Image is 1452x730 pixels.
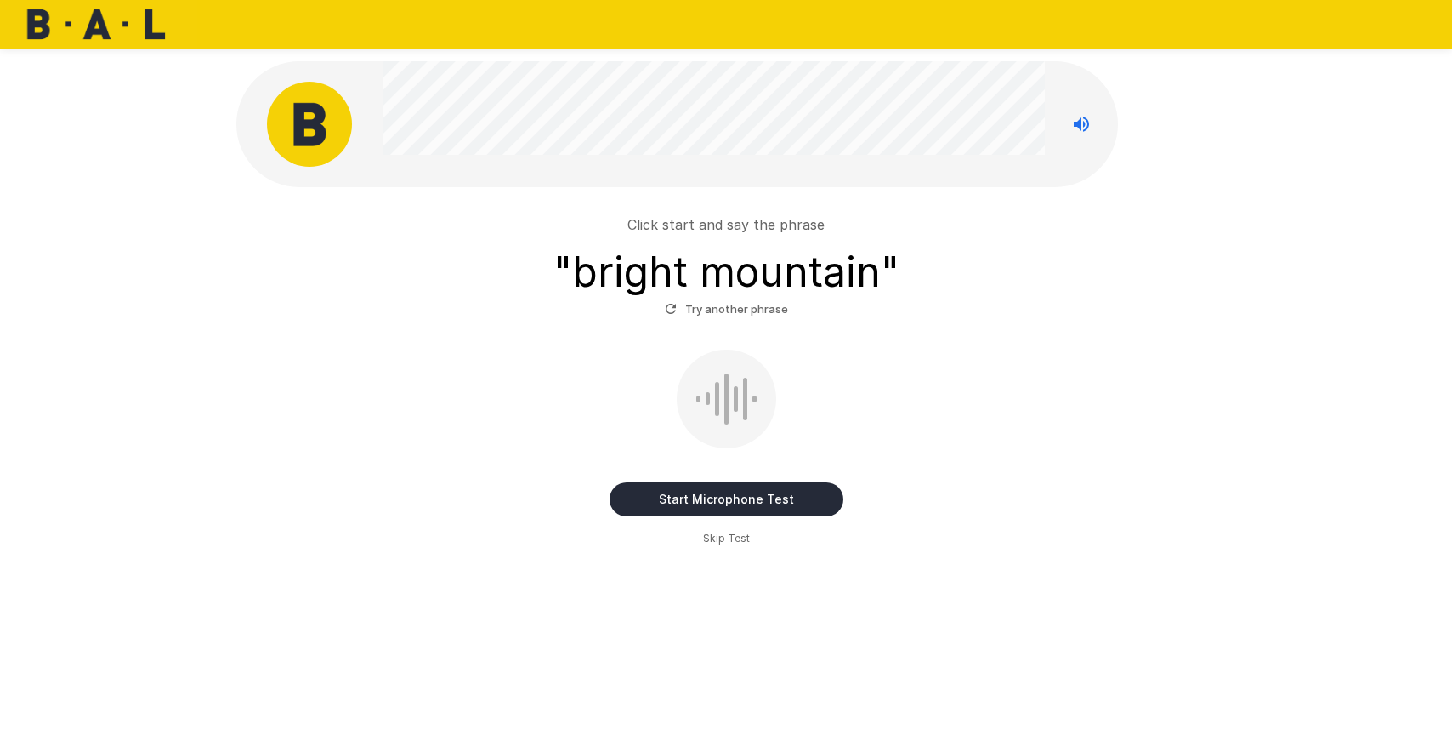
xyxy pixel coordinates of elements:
[553,248,899,296] h3: " bright mountain "
[703,530,750,547] span: Skip Test
[1064,107,1098,141] button: Stop reading questions aloud
[661,296,792,322] button: Try another phrase
[267,82,352,167] img: bal_avatar.png
[627,214,825,235] p: Click start and say the phrase
[610,482,843,516] button: Start Microphone Test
